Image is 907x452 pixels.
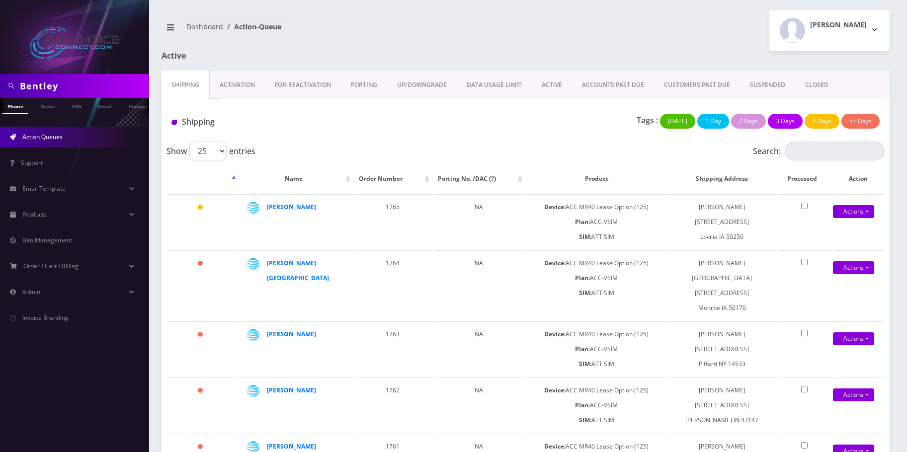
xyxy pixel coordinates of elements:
select: Showentries [189,142,227,160]
a: [PERSON_NAME] [267,386,316,394]
span: Products [22,210,47,219]
a: Actions [833,388,874,401]
a: ACCOUNTS PAST DUE [572,71,654,99]
img: All Choice Connect [30,27,119,59]
td: ACC MR40 Lease Option (125) ACC-VSIM ATT SIM [526,194,667,249]
b: Plan: [575,401,590,409]
th: Action [833,164,884,193]
span: Order / Cart / Billing [23,262,79,270]
a: SIM [67,98,86,113]
h1: Active [162,51,394,61]
span: Ban Management [22,236,72,244]
a: [PERSON_NAME] [267,203,316,211]
b: Plan: [575,218,590,226]
span: Action Queues [22,133,63,141]
td: NA [433,321,525,377]
span: Support [21,158,43,167]
label: Search: [753,142,885,160]
a: SUSPENDED [740,71,795,99]
th: Product [526,164,667,193]
a: Name [35,98,60,113]
b: Plan: [575,274,590,282]
button: 4 Days [805,114,839,129]
td: [PERSON_NAME] [STREET_ADDRESS] [PERSON_NAME] IN 47147 [668,377,776,433]
th: Order Number: activate to sort column ascending [354,164,432,193]
span: Invoice Branding [22,313,69,322]
td: NA [433,377,525,433]
td: NA [433,194,525,249]
td: 1765 [354,194,432,249]
a: CLOSED [795,71,838,99]
b: Device: [544,259,566,267]
li: Action-Queue [223,21,281,32]
a: FOR-REActivation [265,71,341,99]
b: Device: [544,442,566,451]
a: Shipping [162,71,210,99]
b: SIM: [579,289,591,297]
td: [PERSON_NAME][GEOGRAPHIC_DATA] [STREET_ADDRESS] Monroe IA 50170 [668,250,776,320]
a: Dashboard [186,22,223,31]
b: SIM: [579,416,591,424]
b: Plan: [575,345,590,353]
a: PORTING [341,71,387,99]
b: Device: [544,330,566,338]
nav: breadcrumb [162,16,518,45]
td: ACC MR40 Lease Option (125) ACC-VSIM ATT SIM [526,321,667,377]
td: 1764 [354,250,432,320]
button: 1 Day [697,114,729,129]
input: Search in Company [20,76,147,95]
b: SIM: [579,232,591,241]
td: ACC MR40 Lease Option (125) ACC-VSIM ATT SIM [526,250,667,320]
a: Actions [833,261,874,274]
h1: Shipping [171,117,398,127]
a: Phone [2,98,28,114]
a: Activation [210,71,265,99]
td: [PERSON_NAME] [STREET_ADDRESS] Lovilia IA 50250 [668,194,776,249]
td: ACC MR40 Lease Option (125) ACC-VSIM ATT SIM [526,377,667,433]
a: DATA USAGE LIMIT [457,71,532,99]
img: Shipping [171,120,177,125]
a: Actions [833,332,874,345]
p: Tags : [637,114,658,126]
button: 5+ Days [841,114,880,129]
a: Actions [833,205,874,218]
th: : activate to sort column descending [167,164,239,193]
a: [PERSON_NAME][GEOGRAPHIC_DATA] [267,259,329,282]
a: [PERSON_NAME] [267,442,316,451]
b: Device: [544,386,566,394]
button: [DATE] [660,114,695,129]
th: Name: activate to sort column ascending [240,164,353,193]
h2: [PERSON_NAME] [810,21,867,29]
button: [PERSON_NAME] [769,10,890,51]
th: Shipping Address [668,164,776,193]
a: Company [124,98,157,113]
a: UP/DOWNGRADE [387,71,457,99]
th: Processed: activate to sort column ascending [777,164,832,193]
span: Admin [22,288,40,296]
td: [PERSON_NAME] [STREET_ADDRESS] Piffard NY 14533 [668,321,776,377]
a: CUSTOMERS PAST DUE [654,71,740,99]
input: Search: [785,142,885,160]
td: 1763 [354,321,432,377]
label: Show entries [166,142,255,160]
b: SIM: [579,360,591,368]
button: 2 Days [731,114,766,129]
span: Email Template [22,184,66,193]
button: 3 Days [768,114,803,129]
a: Email [93,98,117,113]
th: Porting No. /DAC (?): activate to sort column ascending [433,164,525,193]
b: Device: [544,203,566,211]
a: [PERSON_NAME] [267,330,316,338]
a: ACTIVE [532,71,572,99]
td: NA [433,250,525,320]
td: 1762 [354,377,432,433]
